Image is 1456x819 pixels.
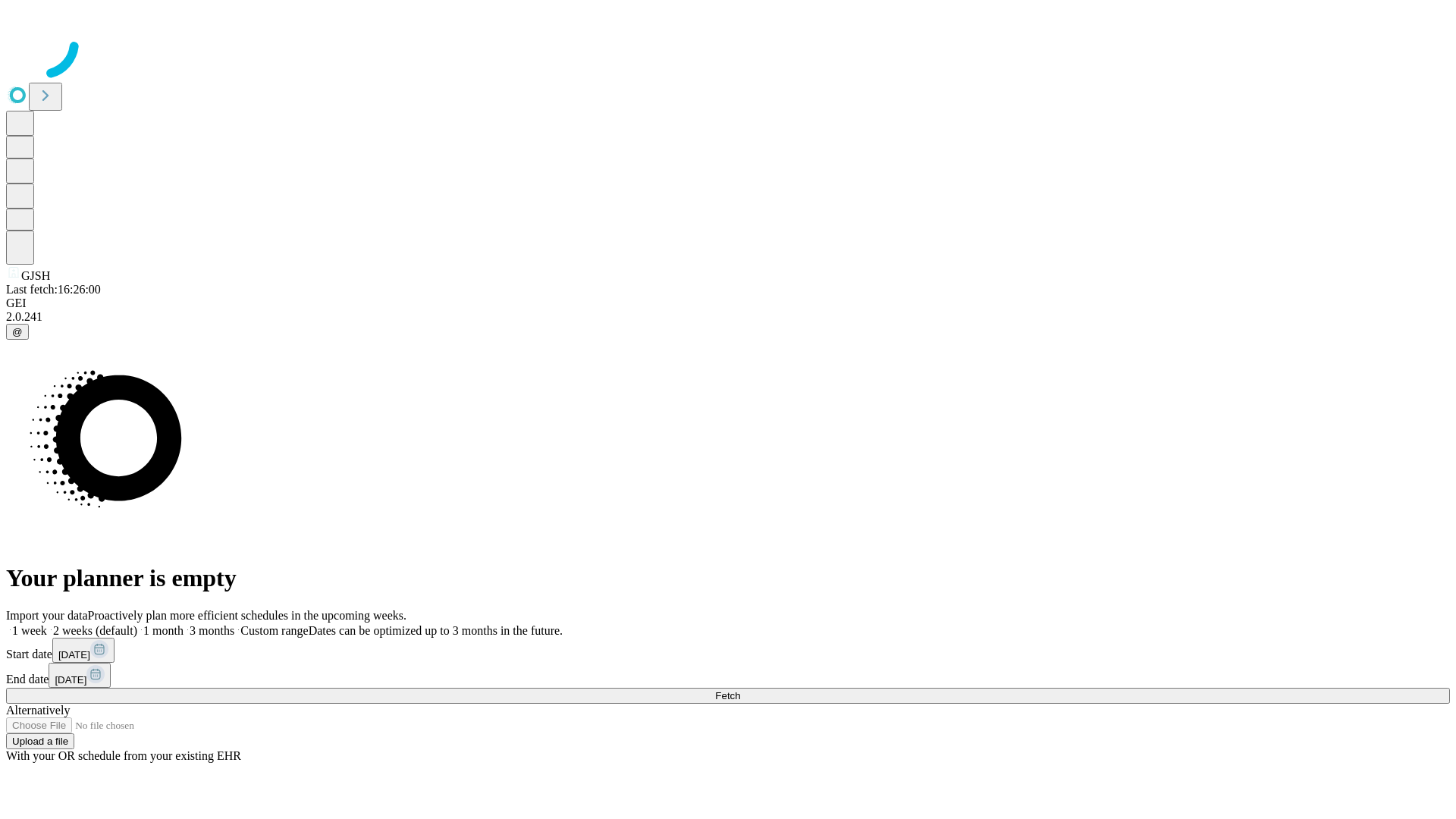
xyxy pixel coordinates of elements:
[58,649,90,661] span: [DATE]
[715,690,740,701] span: Fetch
[6,310,1450,324] div: 2.0.241
[88,609,406,622] span: Proactively plan more efficient schedules in the upcoming weeks.
[309,624,563,637] span: Dates can be optimized up to 3 months in the future.
[6,324,29,340] button: @
[52,638,115,663] button: [DATE]
[6,297,1450,310] div: GEI
[53,624,137,637] span: 2 weeks (default)
[55,674,86,686] span: [DATE]
[6,749,241,762] span: With your OR schedule from your existing EHR
[12,326,23,337] span: @
[6,283,101,296] span: Last fetch: 16:26:00
[143,624,184,637] span: 1 month
[240,624,308,637] span: Custom range
[190,624,234,637] span: 3 months
[6,688,1450,704] button: Fetch
[6,704,70,717] span: Alternatively
[6,733,74,749] button: Upload a file
[6,609,88,622] span: Import your data
[49,663,111,688] button: [DATE]
[6,564,1450,592] h1: Your planner is empty
[6,638,1450,663] div: Start date
[6,663,1450,688] div: End date
[12,624,47,637] span: 1 week
[21,269,50,282] span: GJSH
